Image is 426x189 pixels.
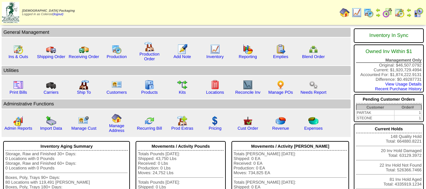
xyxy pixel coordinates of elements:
img: pie_chart.png [276,116,286,126]
img: pie_chart2.png [308,116,318,126]
span: Logged in as Colerost [22,9,75,16]
div: Pending Customer Orders [356,95,422,103]
img: arrowleft.gif [406,8,411,13]
img: home.gif [340,8,350,18]
img: line_graph2.gif [243,80,253,90]
a: Import Data [40,126,62,131]
td: Adminstrative Functions [2,99,351,109]
div: Management Only [356,58,422,63]
td: STEONE [356,115,394,121]
img: po.png [276,80,286,90]
img: workflow.png [308,80,318,90]
img: managecust.png [78,116,90,126]
a: Revenue [272,126,289,131]
img: locations.gif [210,80,220,90]
a: Inventory [207,54,224,59]
a: Add Note [173,54,191,59]
img: import.gif [46,116,56,126]
a: Reporting [239,54,257,59]
a: Customers [107,90,127,95]
div: Inventory Aging Summary [5,142,128,151]
img: home.gif [112,113,122,123]
a: Empties [273,54,288,59]
a: Expenses [304,126,323,131]
td: Utilities [2,66,351,75]
a: Print Bills [9,90,27,95]
img: prodextras.gif [177,116,187,126]
img: calendarprod.gif [112,44,122,54]
img: arrowright.gif [406,13,411,18]
div: Movements / Activity Pounds [138,142,223,151]
img: calendarprod.gif [364,8,374,18]
img: zoroco-logo-small.webp [2,2,19,23]
img: invoice2.gif [13,80,23,90]
img: truck3.gif [46,80,56,90]
span: [DEMOGRAPHIC_DATA] Packaging [22,9,75,13]
a: Shipping Order [37,54,65,59]
a: Manage Address [109,123,125,133]
img: arrowright.gif [376,13,381,18]
td: PARTAK [356,110,394,115]
a: Needs Report [301,90,326,95]
div: Inventory In Sync [356,30,422,42]
div: Owned Inv Within $1 [356,46,422,58]
div: Current Holds [356,125,422,133]
img: arrowleft.gif [376,8,381,13]
img: calendarblend.gif [382,8,393,18]
a: Production [107,54,127,59]
img: calendarinout.gif [394,8,405,18]
a: Recurring Bill [137,126,162,131]
img: dollar.gif [210,116,220,126]
a: Blend Order [302,54,325,59]
img: cust_order.png [243,116,253,126]
a: Manage POs [268,90,293,95]
a: Kits [179,90,186,95]
a: (logout) [53,13,63,16]
a: Reconcile Inv [235,90,260,95]
img: workflow.gif [177,80,187,90]
a: Cust Order [237,126,258,131]
a: Carriers [44,90,58,95]
img: truck.gif [46,44,56,54]
img: customers.gif [112,80,122,90]
a: Receiving Order [69,54,99,59]
td: General Management [2,28,351,37]
img: truck2.gif [79,44,89,54]
img: workorder.gif [276,44,286,54]
img: orders.gif [177,44,187,54]
a: Recent Purchase History [375,86,422,91]
img: line_graph.gif [352,8,362,18]
a: Ins & Outs [9,54,28,59]
td: 1 [394,115,421,121]
div: Movements / Activity [PERSON_NAME] [234,142,347,151]
a: Pricing [209,126,222,131]
img: cabinet.gif [144,80,155,90]
a: Admin Reports [4,126,32,131]
img: calendarcustomer.gif [413,8,423,18]
img: reconcile.gif [144,116,155,126]
a: Locations [206,90,224,95]
th: Order# [394,105,421,110]
img: graph2.png [13,116,23,126]
th: Customer [356,105,394,110]
img: graph.gif [243,44,253,54]
img: factory2.gif [79,80,89,90]
img: line_graph.gif [210,44,220,54]
img: network.png [308,44,318,54]
a: Products [141,90,158,95]
div: Original: $46,507.0792 Current: $1,920,729.4994 Accounted For: $1,874,222.9131 Difference: $0.492... [354,44,424,92]
img: factory.gif [144,42,155,52]
a: Production Order [139,52,160,61]
a: Manage Cust [71,126,96,131]
td: 1 [394,110,421,115]
a: Ship To [77,90,91,95]
a: Prod Extras [171,126,193,131]
img: calendarinout.gif [13,44,23,54]
a: View Usage Details [385,82,422,86]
